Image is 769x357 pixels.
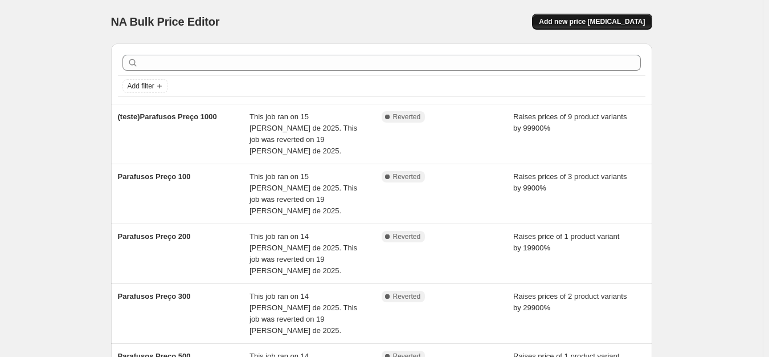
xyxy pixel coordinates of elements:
span: This job ran on 14 [PERSON_NAME] de 2025. This job was reverted on 19 [PERSON_NAME] de 2025. [249,292,357,335]
span: Raises prices of 9 product variants by 99900% [513,112,627,132]
span: Parafusos Preço 200 [118,232,191,241]
button: Add new price [MEDICAL_DATA] [532,14,652,30]
span: This job ran on 15 [PERSON_NAME] de 2025. This job was reverted on 19 [PERSON_NAME] de 2025. [249,112,357,155]
span: Reverted [393,112,421,121]
span: (teste)Parafusos Preço 1000 [118,112,217,121]
button: Add filter [122,79,168,93]
span: Reverted [393,172,421,181]
span: Add filter [128,82,154,91]
span: Add new price [MEDICAL_DATA] [539,17,645,26]
span: Raises prices of 3 product variants by 9900% [513,172,627,192]
span: This job ran on 15 [PERSON_NAME] de 2025. This job was reverted on 19 [PERSON_NAME] de 2025. [249,172,357,215]
span: Reverted [393,232,421,241]
span: Parafusos Preço 300 [118,292,191,301]
span: NA Bulk Price Editor [111,15,220,28]
span: This job ran on 14 [PERSON_NAME] de 2025. This job was reverted on 19 [PERSON_NAME] de 2025. [249,232,357,275]
span: Raises prices of 2 product variants by 29900% [513,292,627,312]
span: Raises price of 1 product variant by 19900% [513,232,619,252]
span: Parafusos Preço 100 [118,172,191,181]
span: Reverted [393,292,421,301]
